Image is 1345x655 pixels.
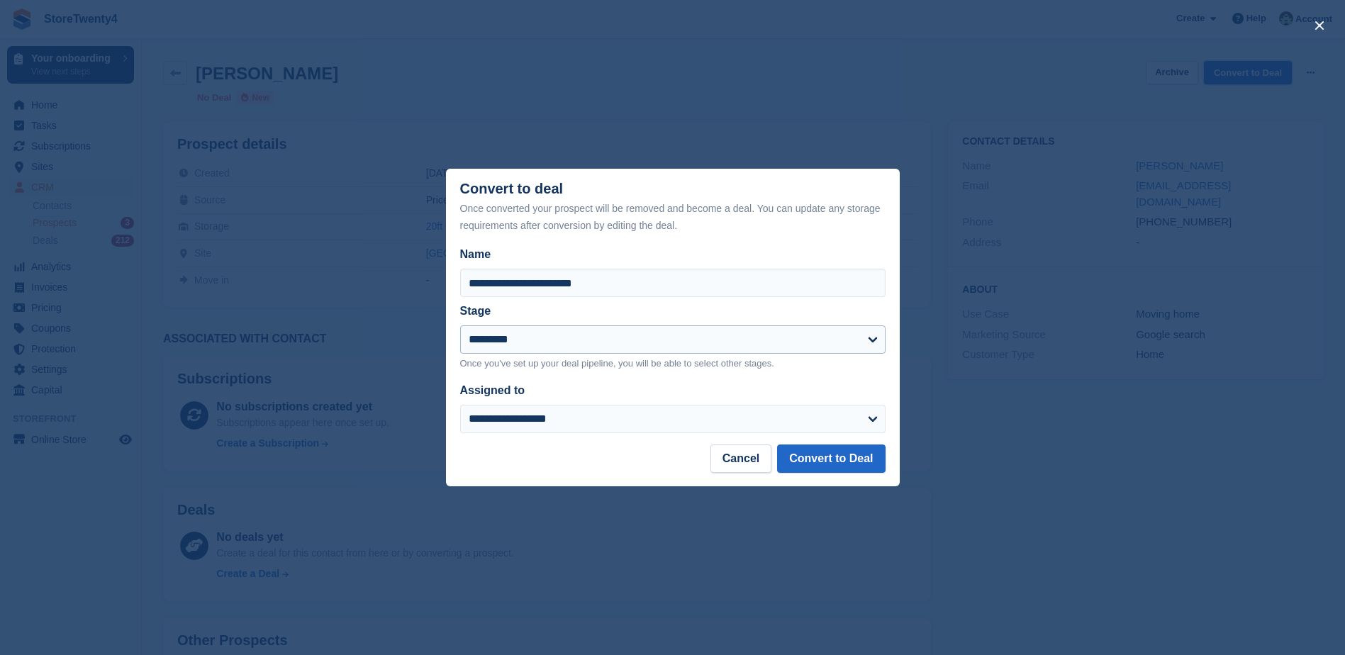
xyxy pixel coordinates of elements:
button: Convert to Deal [777,444,885,473]
div: Convert to deal [460,181,886,234]
label: Stage [460,305,491,317]
button: Cancel [710,444,771,473]
p: Once you've set up your deal pipeline, you will be able to select other stages. [460,357,886,371]
label: Assigned to [460,384,525,396]
button: close [1308,14,1331,37]
label: Name [460,246,886,263]
div: Once converted your prospect will be removed and become a deal. You can update any storage requir... [460,200,886,234]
